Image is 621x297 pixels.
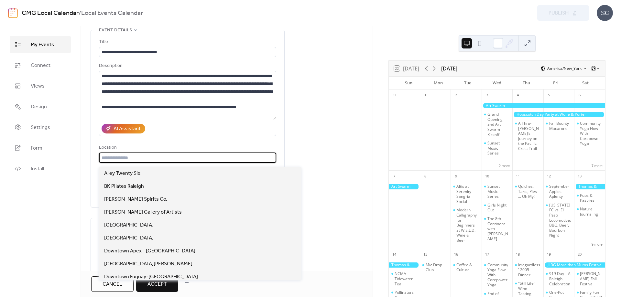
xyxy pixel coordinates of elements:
div: Pups & Pastries [574,193,605,203]
div: 15 [422,251,429,258]
div: Title [99,38,275,46]
span: [GEOGRAPHIC_DATA] [104,221,154,229]
div: Community Yoga Flow With Corepower Yoga [580,121,603,146]
button: 7 more [589,163,605,168]
span: Alley Twenty Six [104,170,140,177]
button: Cancel [91,276,134,292]
div: 18 [514,251,521,258]
div: Community Yoga Flow With Corepower Yoga [574,121,605,146]
div: Thomas & Friends in the Garden at New Hope Valley Railway [389,262,420,268]
div: 12 [545,173,552,180]
div: SC [597,5,613,21]
div: "Still Life" Wine Tasting [518,281,541,296]
div: Girls Night Out [482,203,513,213]
span: Form [31,144,42,152]
div: Location [99,144,275,152]
a: CMG Local Calendar [22,7,79,19]
span: Connect [31,62,50,69]
span: Settings [31,124,50,132]
div: 19 [545,251,552,258]
div: September Apples Aplenty [543,184,574,199]
div: Irregardless' 2005 Dinner [518,262,541,278]
div: NCMA Tidewater Tea [395,271,417,286]
a: Form [10,139,71,157]
div: Sunset Music Series [487,141,510,156]
div: Cary Farmers Fall Festival [574,271,605,286]
button: 9 more [589,241,605,247]
div: "Still Life" Wine Tasting [512,281,543,296]
div: Sat [571,77,600,90]
a: Views [10,77,71,95]
div: 3 [484,92,491,99]
div: Art Swarm [389,184,420,189]
div: The 8th Continent with Dr. Meg Lowman [482,216,513,241]
div: 20 [576,251,583,258]
div: Thu [512,77,541,90]
span: Downtown Fuquay-[GEOGRAPHIC_DATA] [104,273,198,281]
div: 17 [484,251,491,258]
div: Community Yoga Flow With Corepower Yoga [482,262,513,288]
div: 919 Day – A Raleigh Celebration [549,271,572,286]
div: Altis at Serenity Sangria Social [456,184,479,204]
span: Install [31,165,44,173]
div: 11 [514,173,521,180]
div: Mic Drop Club [420,262,451,272]
div: Quiches, Tarts, Pies ... Oh My! [518,184,541,199]
div: Girls Night Out [487,203,510,213]
div: 9 [452,173,460,180]
div: The 8th Continent with [PERSON_NAME] [487,216,510,241]
div: AI Assistant [114,125,141,133]
div: 31 [391,92,398,99]
span: [PERSON_NAME] Gallery of Artists [104,208,182,216]
div: A Thru-[PERSON_NAME]’s Journey on the Pacific Crest Trail [518,121,541,151]
a: Design [10,98,71,115]
div: Hopscotch Day Party at Wolfe & Porter [512,112,605,117]
div: Mic Drop Club [426,262,448,272]
div: Nature Journaling [574,207,605,217]
span: [GEOGRAPHIC_DATA][PERSON_NAME] [104,260,192,268]
div: Fall Bounty Macarons [549,121,572,131]
span: [PERSON_NAME] Spirits Co. [104,196,167,203]
div: 14 [391,251,398,258]
div: 2 [452,92,460,99]
div: 13 [576,173,583,180]
div: Coffee & Culture [451,262,482,272]
span: BK Pilates Raleigh [104,183,144,190]
div: Grand Opening and Art Swarm Kickoff [482,112,513,137]
div: Wed [482,77,512,90]
b: Local Events Calendar [81,7,143,19]
div: Quiches, Tarts, Pies ... Oh My! [512,184,543,199]
span: Cancel [103,281,122,288]
div: September Apples Aplenty [549,184,572,199]
a: Connect [10,57,71,74]
div: 6 [576,92,583,99]
div: 5 [545,92,552,99]
div: 919 Day – A Raleigh Celebration [543,271,574,286]
div: 16 [452,251,460,258]
div: Tue [453,77,482,90]
div: Fall Bounty Macarons [543,121,574,131]
div: Sunset Music Series [482,184,513,199]
div: 1 [422,92,429,99]
a: My Events [10,36,71,53]
div: Fri [541,77,571,90]
div: 8 [422,173,429,180]
button: AI Assistant [102,124,145,133]
span: Design [31,103,47,111]
span: Event details [99,27,132,34]
div: Pups & Pastries [580,193,603,203]
div: [DATE] [441,65,457,72]
div: A Thru-Hiker’s Journey on the Pacific Crest Trail [512,121,543,151]
div: Modern Calligraphy for Beginners at W.E.L.D. Wine & Beer [451,207,482,243]
div: Community Yoga Flow With Corepower Yoga [487,262,510,288]
span: America/New_York [547,67,582,70]
span: [GEOGRAPHIC_DATA] [104,234,154,242]
button: Accept [136,276,178,292]
div: [US_STATE] FC vs. El Paso Locomotive: BBQ, Beer, Bourbon Night [549,203,572,238]
div: JLBG More than Mums Festival [543,262,605,268]
div: Sun [394,77,423,90]
button: 2 more [496,163,512,168]
div: 4 [514,92,521,99]
div: Irregardless' 2005 Dinner [512,262,543,278]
